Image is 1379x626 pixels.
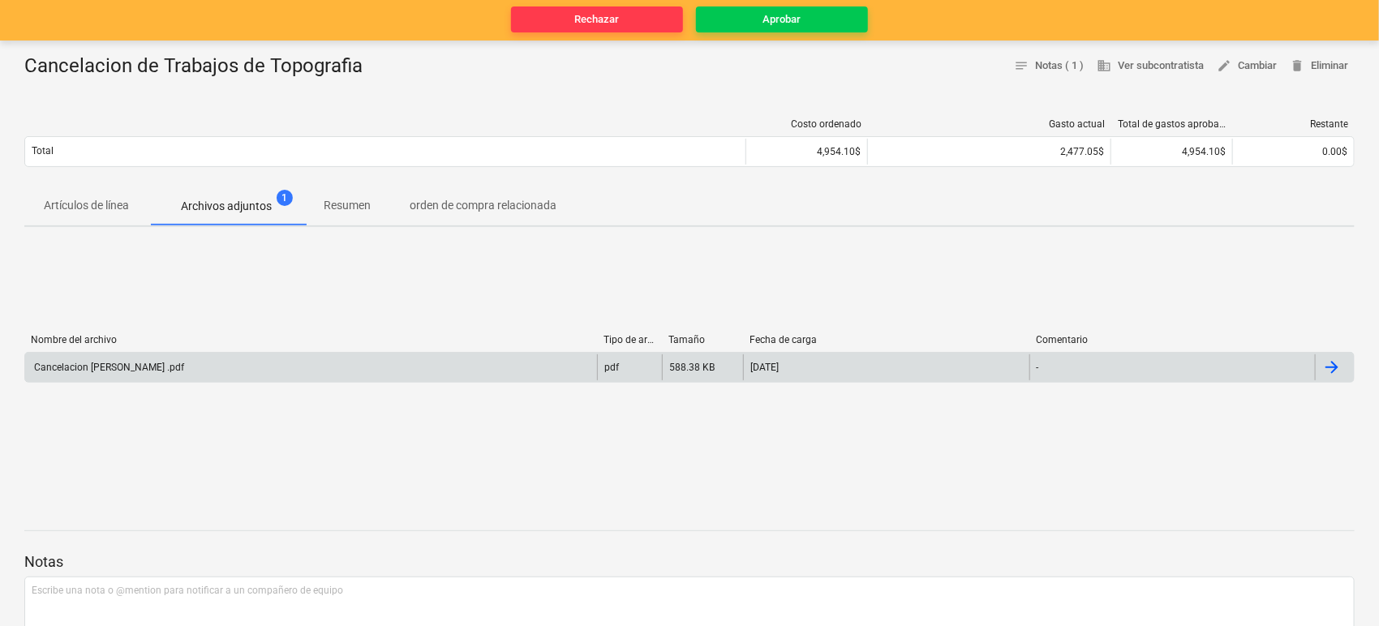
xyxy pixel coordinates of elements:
div: Costo ordenado [753,118,861,130]
p: Total [32,144,54,158]
div: - [1037,362,1039,373]
div: Rechazar [575,11,620,29]
span: Cambiar [1217,57,1277,75]
button: Cambiar [1210,54,1283,79]
div: 588.38 KB [669,362,715,373]
p: Archivos adjuntos [181,198,272,215]
div: Cancelacion de Trabajos de Topografia [24,54,376,79]
span: delete [1290,58,1304,73]
iframe: Chat Widget [1298,548,1379,626]
span: business [1097,58,1111,73]
p: Resumen [324,197,371,214]
div: [DATE] [750,362,779,373]
div: Comentario [1036,334,1309,345]
span: Eliminar [1290,57,1348,75]
div: Cancelacion [PERSON_NAME] .pdf [32,362,184,373]
button: Ver subcontratista [1090,54,1210,79]
button: Aprobar [696,6,868,32]
p: orden de compra relacionada [410,197,556,214]
div: Total de gastos aprobados [1118,118,1226,130]
button: Rechazar [511,6,683,32]
button: Eliminar [1283,54,1355,79]
div: Nombre del archivo [31,334,591,345]
div: 4,954.10$ [1118,146,1226,157]
p: Artículos de línea [44,197,129,214]
span: 1 [277,190,293,206]
div: Aprobar [763,11,801,29]
div: Tipo de archivo [604,334,655,345]
span: Ver subcontratista [1097,57,1204,75]
div: 0.00$ [1239,146,1347,157]
div: 2,477.05$ [874,146,1104,157]
div: Tamaño [668,334,737,345]
button: Notas ( 1 ) [1007,54,1090,79]
span: notes [1014,58,1029,73]
span: Notas ( 1 ) [1014,57,1084,75]
div: pdf [604,362,619,373]
div: 4,954.10$ [753,146,861,157]
p: Notas [24,552,1355,572]
div: Fecha de carga [750,334,1023,345]
div: Restante [1239,118,1348,130]
span: edit [1217,58,1231,73]
div: Gasto actual [874,118,1105,130]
